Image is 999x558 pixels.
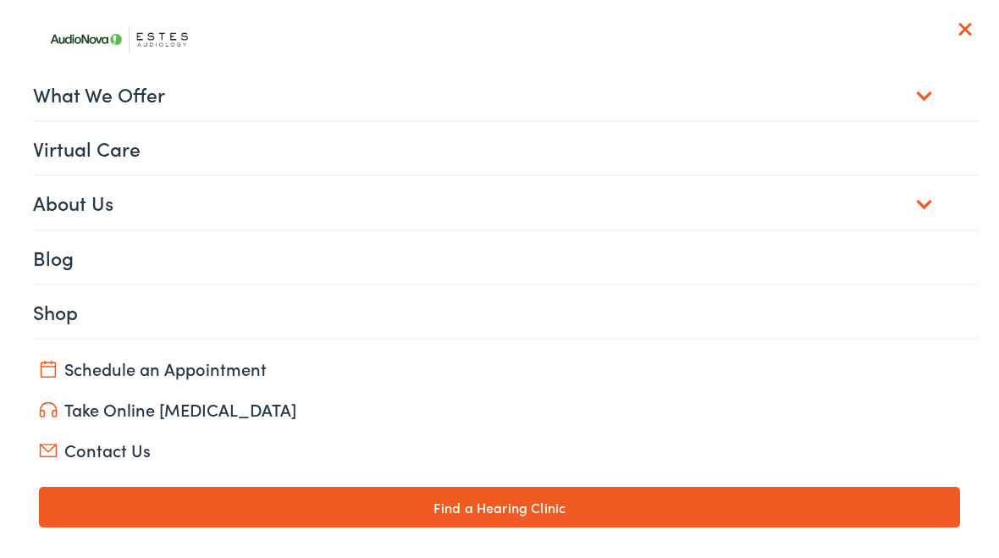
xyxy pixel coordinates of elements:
[33,176,980,229] a: About Us
[33,231,980,284] a: Blog
[33,122,980,174] a: Virtual Care
[39,445,58,458] img: utility icon
[39,356,961,380] a: Schedule an Appointment
[33,285,980,338] a: Shop
[39,402,58,418] img: utility icon
[39,361,58,378] img: utility icon
[39,438,961,461] a: Contact Us
[39,397,961,421] a: Take Online [MEDICAL_DATA]
[39,487,961,528] a: Find a Hearing Clinic
[33,68,980,120] a: What We Offer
